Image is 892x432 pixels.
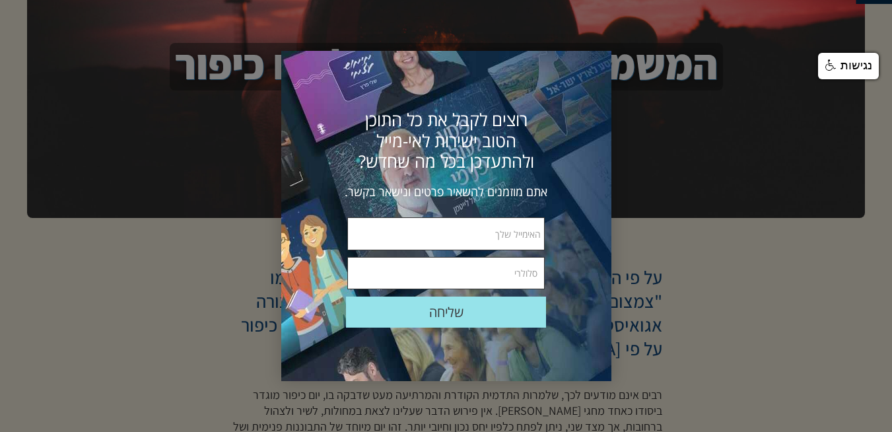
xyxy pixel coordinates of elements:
[841,59,872,72] span: נגישות
[346,110,547,171] div: רוצים לקבל את כל התוכן הטוב ישירות לאי-מייל ולהתעדכן בכל מה שחדש?
[345,184,547,199] span: אתם מוזמנים להשאיר פרטים ונישאר בקשר.
[341,184,552,199] div: אתם מוזמנים להשאיר פרטים ונישאר בקשר.
[347,217,545,250] input: האימייל שלך
[346,297,546,328] div: שלח
[818,53,879,79] a: נגישות
[825,59,837,71] img: נגישות
[359,108,534,172] span: רוצים לקבל את כל התוכן הטוב ישירות לאי-מייל ולהתעדכן בכל מה שחדש?
[347,257,545,290] input: סלולרי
